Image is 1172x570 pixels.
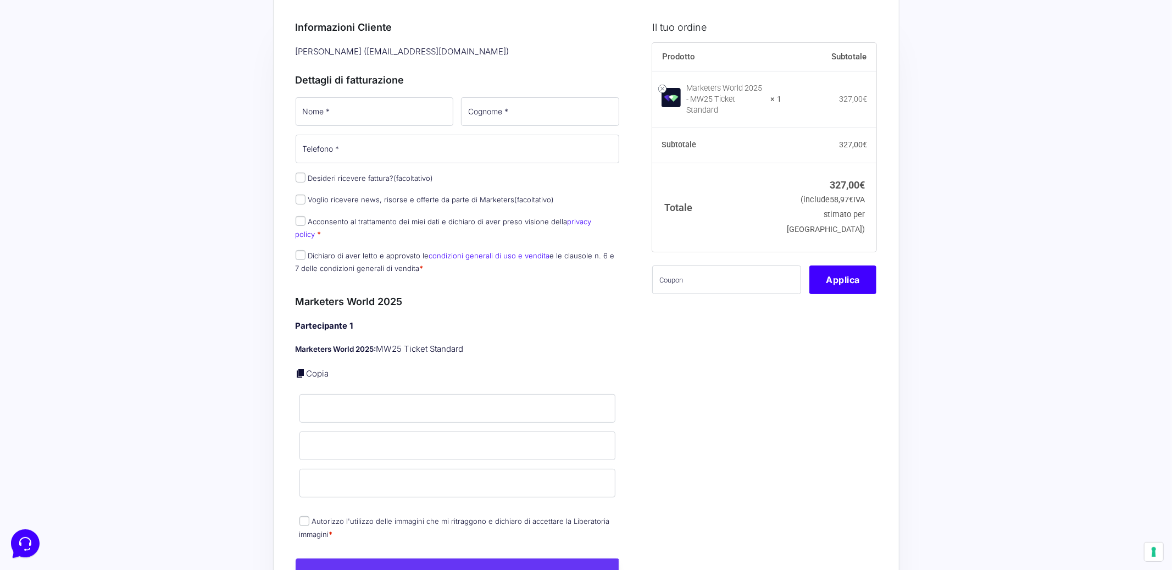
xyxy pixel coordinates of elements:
small: (include IVA stimato per [GEOGRAPHIC_DATA]) [787,195,865,234]
span: € [863,140,867,149]
input: Autorizzo l'utilizzo delle immagini che mi ritraggono e dichiaro di accettare la Liberatoria imma... [299,516,309,526]
a: condizioni generali di uso e vendita [429,251,550,260]
h3: Informazioni Cliente [296,20,620,35]
p: Aiuto [169,368,185,378]
a: Copia [307,368,329,379]
bdi: 327,00 [830,179,865,191]
span: Inizia una conversazione [71,99,162,108]
img: Marketers World 2025 - MW25 Ticket Standard [662,88,681,107]
strong: × 1 [770,94,781,105]
span: € [849,195,853,204]
span: Le tue conversazioni [18,44,93,53]
th: Subtotale [781,43,877,71]
strong: Marketers World 2025: [296,345,376,353]
button: Inizia una conversazione [18,92,202,114]
bdi: 327,00 [839,95,867,103]
h3: Dettagli di fatturazione [296,73,620,87]
span: € [859,179,865,191]
img: dark [18,62,40,84]
input: Coupon [652,265,801,294]
label: Autorizzo l'utilizzo delle immagini che mi ritraggono e dichiaro di accettare la Liberatoria imma... [299,517,610,538]
img: dark [35,62,57,84]
p: Home [33,368,52,378]
h4: Partecipante 1 [296,320,620,333]
input: Acconsento al trattamento dei miei dati e dichiaro di aver preso visione dellaprivacy policy [296,216,306,226]
button: Le tue preferenze relative al consenso per le tecnologie di tracciamento [1145,543,1163,561]
input: Cerca un articolo... [25,160,180,171]
p: Messaggi [95,368,125,378]
button: Aiuto [143,353,211,378]
a: Apri Centro Assistenza [117,136,202,145]
th: Totale [652,163,781,251]
th: Subtotale [652,128,781,163]
label: Acconsento al trattamento dei miei dati e dichiaro di aver preso visione della [296,217,592,239]
h3: Il tuo ordine [652,20,876,35]
div: [PERSON_NAME] ( [EMAIL_ADDRESS][DOMAIN_NAME] ) [292,43,624,61]
img: dark [53,62,75,84]
label: Dichiaro di aver letto e approvato le e le clausole n. 6 e 7 delle condizioni generali di vendita [296,251,615,273]
bdi: 327,00 [839,140,867,149]
h3: Marketers World 2025 [296,294,620,309]
input: Nome * [296,97,454,126]
span: 58,97 [830,195,853,204]
div: Marketers World 2025 - MW25 Ticket Standard [686,83,763,116]
label: Voglio ricevere news, risorse e offerte da parte di Marketers [296,195,554,204]
iframe: Customerly Messenger Launcher [9,527,42,560]
label: Desideri ricevere fattura? [296,174,434,182]
span: € [863,95,867,103]
input: Cognome * [461,97,619,126]
p: MW25 Ticket Standard [296,343,620,356]
button: Messaggi [76,353,144,378]
span: (facoltativo) [394,174,434,182]
input: Desideri ricevere fattura?(facoltativo) [296,173,306,182]
span: Trova una risposta [18,136,86,145]
button: Home [9,353,76,378]
input: Telefono * [296,135,620,163]
input: Voglio ricevere news, risorse e offerte da parte di Marketers(facoltativo) [296,195,306,204]
button: Applica [809,265,876,294]
input: Dichiaro di aver letto e approvato lecondizioni generali di uso e venditae le clausole n. 6 e 7 d... [296,250,306,260]
h2: Ciao da Marketers 👋 [9,9,185,26]
span: (facoltativo) [515,195,554,204]
a: Copia i dettagli dell'acquirente [296,368,307,379]
th: Prodotto [652,43,781,71]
